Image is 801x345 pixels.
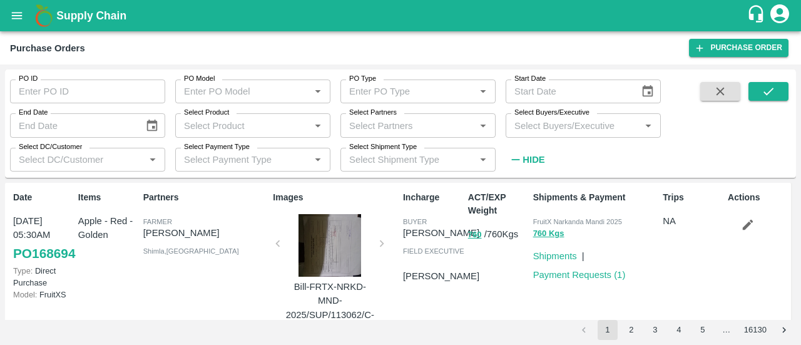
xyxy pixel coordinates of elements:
[514,74,546,84] label: Start Date
[572,320,796,340] nav: pagination navigation
[143,218,172,225] span: Farmer
[344,152,455,168] input: Select Shipment Type
[475,152,491,168] button: Open
[143,191,268,204] p: Partners
[468,191,528,217] p: ACT/EXP Weight
[13,191,73,204] p: Date
[13,242,75,265] a: PO168694
[310,152,326,168] button: Open
[475,83,491,100] button: Open
[475,118,491,134] button: Open
[403,218,427,225] span: buyer
[509,117,636,133] input: Select Buyers/Executive
[768,3,791,29] div: account of current user
[140,114,164,138] button: Choose date
[31,3,56,28] img: logo
[13,214,73,242] p: [DATE] 05:30AM
[636,80,660,103] button: Choose date
[145,152,161,168] button: Open
[56,9,126,22] b: Supply Chain
[533,191,658,204] p: Shipments & Payment
[310,118,326,134] button: Open
[663,214,723,228] p: NA
[3,1,31,30] button: open drawer
[403,247,464,255] span: field executive
[717,324,737,336] div: …
[349,108,397,118] label: Select Partners
[468,227,528,242] p: / 760 Kgs
[533,227,564,241] button: 760 Kgs
[19,108,48,118] label: End Date
[693,320,713,340] button: Go to page 5
[13,290,37,299] span: Model:
[468,228,482,242] button: 760
[533,270,626,280] a: Payment Requests (1)
[598,320,618,340] button: page 1
[179,152,290,168] input: Select Payment Type
[728,191,788,204] p: Actions
[56,7,747,24] a: Supply Chain
[19,142,82,152] label: Select DC/Customer
[13,265,73,289] p: Direct Purchase
[179,117,306,133] input: Select Product
[640,118,656,134] button: Open
[78,214,138,242] p: Apple - Red - Golden
[13,289,73,301] p: FruitXS
[344,83,471,100] input: Enter PO Type
[740,320,770,340] button: Go to page 16130
[774,320,794,340] button: Go to next page
[689,39,788,57] a: Purchase Order
[143,247,239,255] span: Shimla , [GEOGRAPHIC_DATA]
[10,40,85,56] div: Purchase Orders
[184,142,250,152] label: Select Payment Type
[533,218,622,225] span: FruitX Narkanda Mandi 2025
[621,320,641,340] button: Go to page 2
[645,320,665,340] button: Go to page 3
[514,108,589,118] label: Select Buyers/Executive
[349,142,417,152] label: Select Shipment Type
[19,74,38,84] label: PO ID
[663,191,723,204] p: Trips
[283,280,377,336] p: Bill-FRTX-NRKD-MND-2025/SUP/113062/C-57
[184,108,229,118] label: Select Product
[349,74,376,84] label: PO Type
[533,251,577,261] a: Shipments
[184,74,215,84] label: PO Model
[747,4,768,27] div: customer-support
[143,226,268,240] p: [PERSON_NAME]
[344,117,471,133] input: Select Partners
[14,152,141,168] input: Select DC/Customer
[523,155,544,165] strong: Hide
[577,244,584,263] div: |
[403,269,479,283] p: [PERSON_NAME]
[506,149,548,170] button: Hide
[403,191,463,204] p: Incharge
[273,191,398,204] p: Images
[78,191,138,204] p: Items
[13,266,33,275] span: Type:
[10,80,165,103] input: Enter PO ID
[669,320,689,340] button: Go to page 4
[10,113,135,137] input: End Date
[403,226,479,240] p: [PERSON_NAME]
[179,83,306,100] input: Enter PO Model
[310,83,326,100] button: Open
[506,80,631,103] input: Start Date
